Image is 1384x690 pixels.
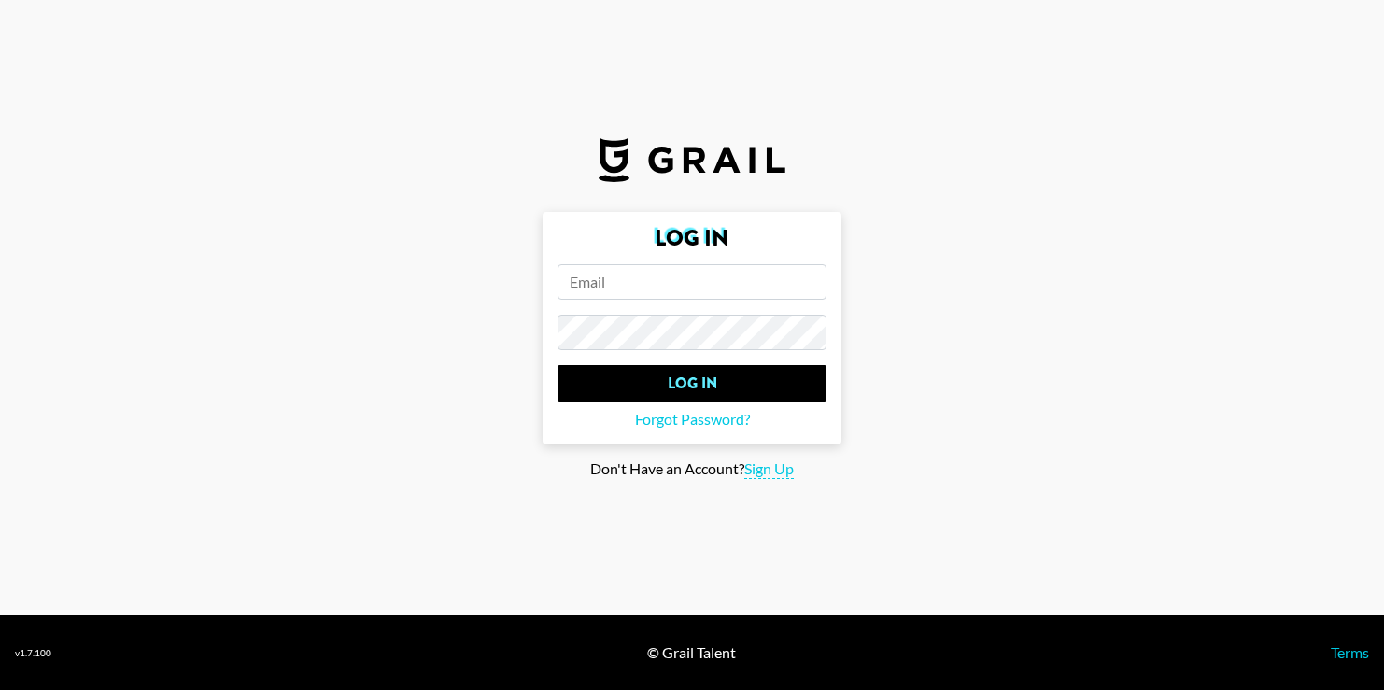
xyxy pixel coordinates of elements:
[635,410,750,429] span: Forgot Password?
[558,365,826,402] input: Log In
[558,227,826,249] h2: Log In
[647,643,736,662] div: © Grail Talent
[558,264,826,300] input: Email
[1331,643,1369,661] a: Terms
[744,459,794,479] span: Sign Up
[599,137,785,182] img: Grail Talent Logo
[15,647,51,659] div: v 1.7.100
[15,459,1369,479] div: Don't Have an Account?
